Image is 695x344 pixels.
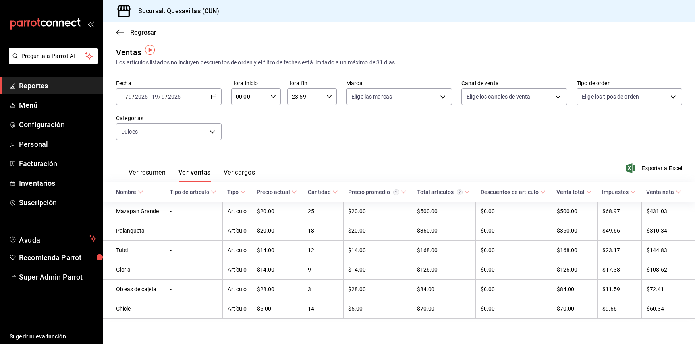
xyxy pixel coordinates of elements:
[303,299,344,319] td: 14
[476,241,552,260] td: $0.00
[552,241,597,260] td: $168.00
[552,260,597,280] td: $126.00
[145,45,155,55] img: Tooltip marker
[116,47,141,58] div: Ventas
[231,80,281,86] label: Hora inicio
[19,234,86,243] span: Ayuda
[6,58,98,66] a: Pregunta a Parrot AI
[457,189,463,195] svg: El total artículos considera cambios de precios en los artículos así como costos adicionales por ...
[129,169,166,182] button: Ver resumen
[252,260,303,280] td: $14.00
[151,93,158,100] input: --
[9,48,98,64] button: Pregunta a Parrot AI
[135,93,148,100] input: ----
[168,93,181,100] input: ----
[19,80,97,91] span: Reportes
[257,189,297,195] span: Precio actual
[165,280,222,299] td: -
[10,332,97,341] span: Sugerir nueva función
[348,189,406,195] span: Precio promedio
[602,189,629,195] div: Impuestos
[227,189,246,195] span: Tipo
[308,189,338,195] span: Cantidad
[602,189,636,195] span: Impuestos
[412,299,476,319] td: $70.00
[87,21,94,27] button: open_drawer_menu
[19,252,97,263] span: Recomienda Parrot
[161,93,165,100] input: --
[556,189,592,195] span: Venta total
[344,299,412,319] td: $5.00
[556,189,585,195] div: Venta total
[303,202,344,221] td: 25
[476,299,552,319] td: $0.00
[646,189,681,195] span: Venta neta
[222,202,252,221] td: Artículo
[641,241,695,260] td: $144.83
[476,260,552,280] td: $0.00
[628,163,682,173] span: Exportar a Excel
[287,80,337,86] label: Hora fin
[252,221,303,241] td: $20.00
[597,299,641,319] td: $9.66
[257,189,290,195] div: Precio actual
[344,202,412,221] td: $20.00
[597,241,641,260] td: $23.17
[222,260,252,280] td: Artículo
[103,260,165,280] td: Gloria
[481,189,539,195] div: Descuentos de artículo
[646,189,674,195] div: Venta neta
[19,178,97,189] span: Inventarios
[222,221,252,241] td: Artículo
[348,189,399,195] div: Precio promedio
[103,202,165,221] td: Mazapan Grande
[19,139,97,150] span: Personal
[303,260,344,280] td: 9
[303,280,344,299] td: 3
[252,299,303,319] td: $5.00
[149,93,151,100] span: -
[412,280,476,299] td: $84.00
[582,93,639,101] span: Elige los tipos de orden
[165,202,222,221] td: -
[303,241,344,260] td: 12
[222,299,252,319] td: Artículo
[19,272,97,282] span: Super Admin Parrot
[577,80,682,86] label: Tipo de orden
[252,241,303,260] td: $14.00
[597,221,641,241] td: $49.66
[597,280,641,299] td: $11.59
[481,189,546,195] span: Descuentos de artículo
[132,93,135,100] span: /
[165,260,222,280] td: -
[308,189,331,195] div: Cantidad
[19,197,97,208] span: Suscripción
[165,93,168,100] span: /
[227,189,239,195] div: Tipo
[126,93,128,100] span: /
[165,299,222,319] td: -
[222,280,252,299] td: Artículo
[252,280,303,299] td: $28.00
[222,241,252,260] td: Artículo
[303,221,344,241] td: 18
[19,100,97,111] span: Menú
[393,189,399,195] svg: Precio promedio = Total artículos / cantidad
[128,93,132,100] input: --
[417,189,463,195] div: Total artículos
[552,280,597,299] td: $84.00
[412,221,476,241] td: $360.00
[165,221,222,241] td: -
[224,169,255,182] button: Ver cargos
[116,58,682,67] div: Los artículos listados no incluyen descuentos de orden y el filtro de fechas está limitado a un m...
[21,52,85,60] span: Pregunta a Parrot AI
[252,202,303,221] td: $20.00
[641,260,695,280] td: $108.62
[116,189,143,195] span: Nombre
[476,202,552,221] td: $0.00
[476,280,552,299] td: $0.00
[116,80,222,86] label: Fecha
[344,260,412,280] td: $14.00
[103,280,165,299] td: Obleas de cajeta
